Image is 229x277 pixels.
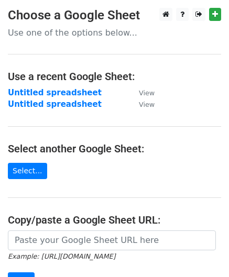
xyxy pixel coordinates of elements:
h4: Use a recent Google Sheet: [8,70,221,83]
a: Untitled spreadsheet [8,88,102,97]
h4: Copy/paste a Google Sheet URL: [8,214,221,226]
small: View [139,89,155,97]
input: Paste your Google Sheet URL here [8,230,216,250]
small: Example: [URL][DOMAIN_NAME] [8,252,115,260]
small: View [139,101,155,108]
p: Use one of the options below... [8,27,221,38]
a: Select... [8,163,47,179]
a: Untitled spreadsheet [8,99,102,109]
a: View [128,88,155,97]
h3: Choose a Google Sheet [8,8,221,23]
a: View [128,99,155,109]
h4: Select another Google Sheet: [8,142,221,155]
